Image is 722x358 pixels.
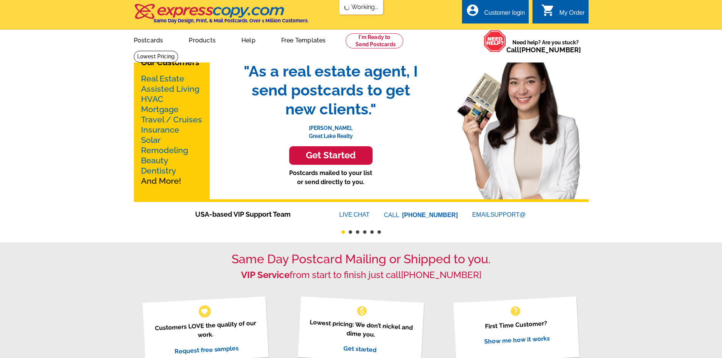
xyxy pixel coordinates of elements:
[195,209,316,219] span: USA-based VIP Support Team
[402,212,458,218] a: [PHONE_NUMBER]
[463,317,570,332] p: First Time Customer?
[484,335,550,345] a: Show me how it works
[141,84,199,94] a: Assisted Living
[241,269,290,280] strong: VIP Service
[349,230,352,234] button: 2 of 6
[343,344,377,353] a: Get started
[307,317,415,341] p: Lowest pricing: We don’t nickel and dime you.
[356,230,359,234] button: 3 of 6
[141,105,179,114] a: Mortgage
[141,74,184,83] a: Real Estate
[177,31,228,48] a: Products
[236,169,426,187] p: Postcards mailed to your list or send directly to you.
[509,305,522,317] span: help
[236,146,426,165] a: Get Started
[541,8,585,18] a: shopping_cart My Order
[152,318,259,342] p: Customers LOVE the quality of our work.
[363,230,366,234] button: 4 of 6
[506,46,581,54] span: Call
[141,145,188,155] a: Remodeling
[141,94,163,104] a: HVAC
[134,9,309,23] a: Same Day Design, Print, & Mail Postcards. Over 1 Million Customers.
[269,31,338,48] a: Free Templates
[200,307,208,315] span: favorite
[370,230,374,234] button: 5 of 6
[339,210,354,219] font: LIVE
[466,3,479,17] i: account_circle
[339,211,370,218] a: LIVECHAT
[229,31,268,48] a: Help
[484,30,506,52] img: help
[141,135,161,145] a: Solar
[341,230,345,234] button: 1 of 6
[141,156,168,165] a: Beauty
[519,46,581,54] a: [PHONE_NUMBER]
[356,305,368,317] span: monetization_on
[506,39,585,54] span: Need help? Are you stuck?
[299,150,363,161] h3: Get Started
[134,270,589,281] h2: from start to finish just call
[236,62,426,119] span: "As a real estate agent, I send postcards to get new clients."
[141,166,176,175] a: Dentistry
[153,18,309,23] h4: Same Day Design, Print, & Mail Postcards. Over 1 Million Customers.
[174,344,239,355] a: Request free samples
[141,73,202,186] p: And More!
[484,9,525,20] div: Customer login
[122,31,175,48] a: Postcards
[541,3,555,17] i: shopping_cart
[344,5,350,11] img: loading...
[401,269,481,280] a: [PHONE_NUMBER]
[134,252,589,266] h1: Same Day Postcard Mailing or Shipped to you.
[236,119,426,140] p: [PERSON_NAME], Great Lake Realty
[559,9,585,20] div: My Order
[141,125,179,134] a: Insurance
[466,8,525,18] a: account_circle Customer login
[384,211,400,220] font: CALL
[377,230,381,234] button: 6 of 6
[141,115,202,124] a: Travel / Cruises
[472,211,527,218] a: EMAILSUPPORT@
[490,210,527,219] font: SUPPORT@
